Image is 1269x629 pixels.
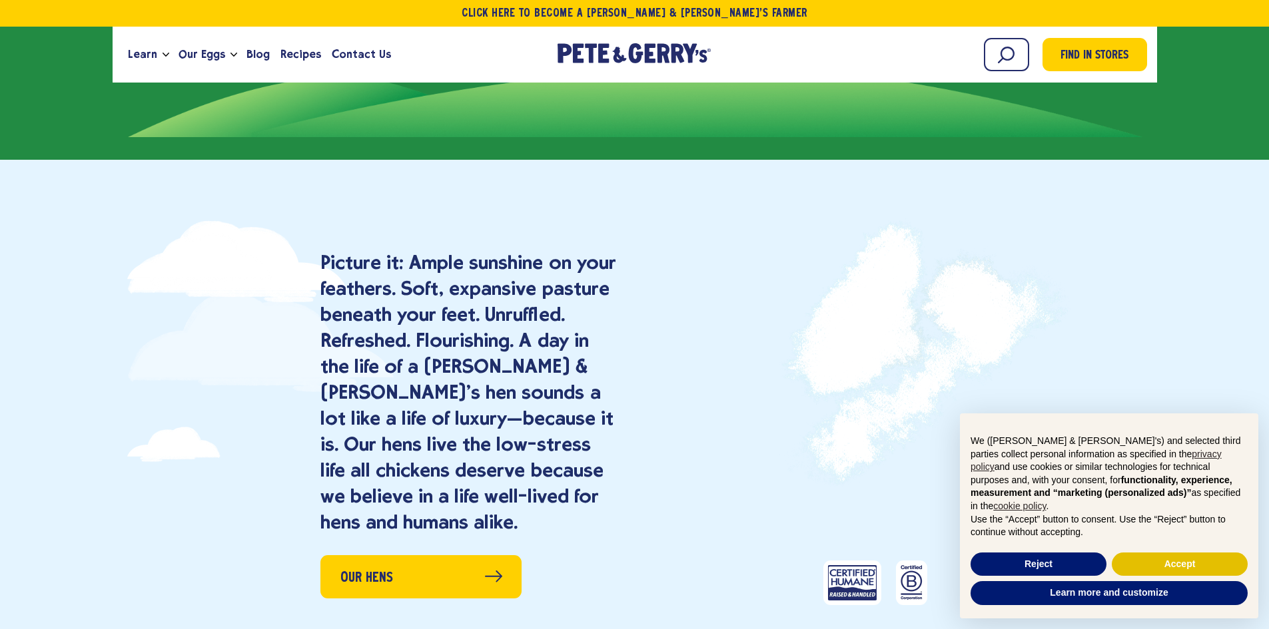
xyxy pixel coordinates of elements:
[971,513,1248,539] p: Use the “Accept” button to consent. Use the “Reject” button to continue without accepting.
[275,37,326,73] a: Recipes
[320,250,619,535] p: Picture it: Ample sunshine on your feathers. Soft, expansive pasture beneath your feet. Unruffled...
[984,38,1029,71] input: Search
[326,37,396,73] a: Contact Us
[320,555,522,598] a: Our Hens
[971,552,1106,576] button: Reject
[340,568,393,588] span: Our Hens
[332,46,391,63] span: Contact Us
[1112,552,1248,576] button: Accept
[280,46,321,63] span: Recipes
[949,403,1269,629] div: Notice
[230,53,237,57] button: Open the dropdown menu for Our Eggs
[241,37,275,73] a: Blog
[971,435,1248,513] p: We ([PERSON_NAME] & [PERSON_NAME]'s) and selected third parties collect personal information as s...
[163,53,169,57] button: Open the dropdown menu for Learn
[993,501,1046,511] a: cookie policy
[246,46,270,63] span: Blog
[1060,47,1128,65] span: Find in Stores
[971,581,1248,605] button: Learn more and customize
[128,46,157,63] span: Learn
[1043,38,1147,71] a: Find in Stores
[173,37,230,73] a: Our Eggs
[179,46,225,63] span: Our Eggs
[123,37,163,73] a: Learn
